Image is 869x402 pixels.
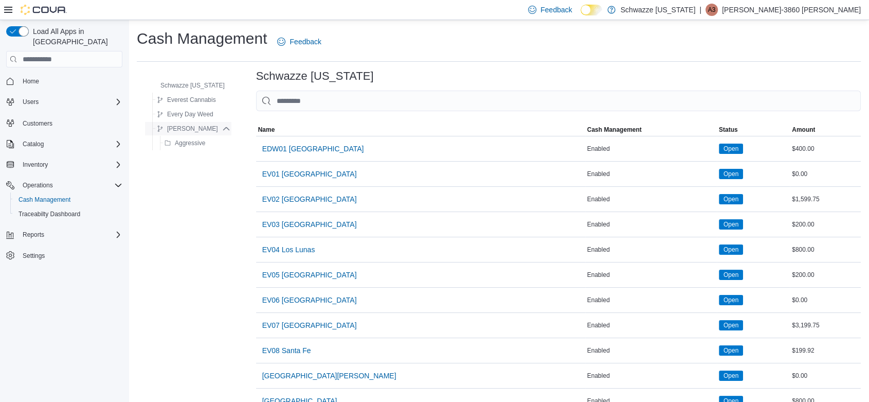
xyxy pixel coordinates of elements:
[19,250,49,262] a: Settings
[21,5,67,15] img: Cova
[585,269,717,281] div: Enabled
[10,207,126,221] button: Traceabilty Dashboard
[585,218,717,231] div: Enabled
[19,179,122,191] span: Operations
[167,125,218,133] span: [PERSON_NAME]
[585,168,717,180] div: Enabled
[790,344,861,357] div: $199.92
[19,116,122,129] span: Customers
[719,244,743,255] span: Open
[719,270,743,280] span: Open
[723,371,738,380] span: Open
[262,270,357,280] span: EV05 [GEOGRAPHIC_DATA]
[19,96,43,108] button: Users
[19,96,122,108] span: Users
[585,294,717,306] div: Enabled
[262,169,357,179] span: EV01 [GEOGRAPHIC_DATA]
[723,346,738,355] span: Open
[2,248,126,263] button: Settings
[723,195,738,204] span: Open
[258,265,361,285] button: EV05 [GEOGRAPHIC_DATA]
[585,243,717,256] div: Enabled
[723,169,738,179] span: Open
[717,124,790,136] button: Status
[2,158,126,172] button: Inventory
[19,75,122,88] span: Home
[790,124,861,136] button: Amount
[719,169,743,179] span: Open
[719,144,743,154] span: Open
[258,239,319,260] button: EV04 Los Lunas
[705,4,718,16] div: Alexis-3860 Shoope
[790,143,861,155] div: $400.00
[723,245,738,254] span: Open
[23,231,44,239] span: Reports
[258,189,361,209] button: EV02 [GEOGRAPHIC_DATA]
[19,138,122,150] span: Catalog
[2,228,126,242] button: Reports
[790,193,861,205] div: $1,599.75
[792,126,815,134] span: Amount
[585,319,717,331] div: Enabled
[790,294,861,306] div: $0.00
[585,143,717,155] div: Enabled
[258,315,361,336] button: EV07 [GEOGRAPHIC_DATA]
[790,168,861,180] div: $0.00
[790,370,861,382] div: $0.00
[723,321,738,330] span: Open
[258,365,401,386] button: [GEOGRAPHIC_DATA][PERSON_NAME]
[289,37,321,47] span: Feedback
[19,159,122,171] span: Inventory
[146,79,229,92] button: Schwazze [US_STATE]
[137,28,267,49] h1: Cash Management
[262,295,357,305] span: EV06 [GEOGRAPHIC_DATA]
[19,138,48,150] button: Catalog
[585,124,717,136] button: Cash Management
[719,219,743,230] span: Open
[581,5,602,15] input: Dark Mode
[19,249,122,262] span: Settings
[722,4,861,16] p: [PERSON_NAME]-3860 [PERSON_NAME]
[262,345,311,356] span: EV08 Santa Fe
[2,95,126,109] button: Users
[585,193,717,205] div: Enabled
[258,290,361,310] button: EV06 [GEOGRAPHIC_DATA]
[23,161,48,169] span: Inventory
[2,115,126,130] button: Customers
[723,144,738,153] span: Open
[258,126,275,134] span: Name
[153,108,218,120] button: Every Day Weed
[167,110,213,118] span: Every Day Weed
[719,320,743,330] span: Open
[719,295,743,305] span: Open
[256,70,374,82] h3: Schwazze [US_STATE]
[262,194,357,204] span: EV02 [GEOGRAPHIC_DATA]
[262,320,357,330] span: EV07 [GEOGRAPHIC_DATA]
[262,371,396,381] span: [GEOGRAPHIC_DATA][PERSON_NAME]
[19,210,80,218] span: Traceabilty Dashboard
[19,75,43,88] a: Home
[262,219,357,230] span: EV03 [GEOGRAPHIC_DATA]
[723,270,738,279] span: Open
[10,193,126,207] button: Cash Management
[23,119,52,128] span: Customers
[23,77,39,85] span: Home
[719,345,743,356] span: Open
[160,137,209,149] button: Aggressive
[14,208,122,220] span: Traceabilty Dashboard
[256,91,861,111] input: This is a search bar. As you type, the results lower in the page will automatically filter.
[23,98,39,106] span: Users
[621,4,696,16] p: Schwazze [US_STATE]
[6,69,122,290] nav: Complex example
[262,244,315,255] span: EV04 Los Lunas
[723,295,738,305] span: Open
[2,178,126,193] button: Operations
[14,208,84,220] a: Traceabilty Dashboard
[14,194,75,206] a: Cash Management
[708,4,716,16] span: A3
[790,243,861,256] div: $800.00
[258,340,315,361] button: EV08 Santa Fe
[258,138,368,159] button: EDW01 [GEOGRAPHIC_DATA]
[258,214,361,235] button: EV03 [GEOGRAPHIC_DATA]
